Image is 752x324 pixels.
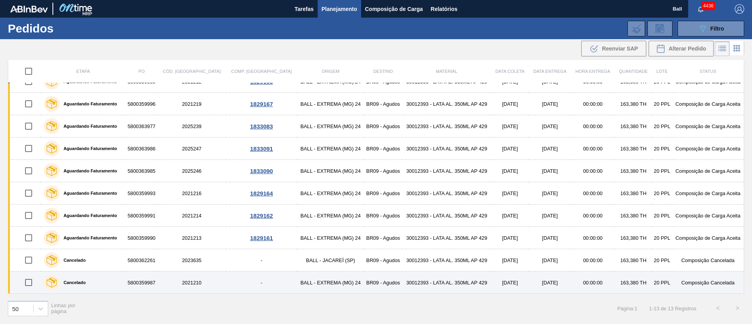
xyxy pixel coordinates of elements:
td: BR09 - Agudos [364,182,402,205]
td: 00:00:00 [571,138,615,160]
td: [DATE] [491,249,529,272]
td: [DATE] [491,93,529,115]
td: 30012393 - LATA AL. 350ML AP 429 [402,115,491,138]
td: Composição Cancelada [672,272,744,294]
td: 30012393 - LATA AL. 350ML AP 429 [402,227,491,249]
td: BALL - EXTREMA (MG) 24 [297,93,364,115]
td: 30012393 - LATA AL. 350ML AP 429 [402,138,491,160]
button: Filtro [678,21,744,36]
span: Etapa [76,69,90,74]
div: 1829164 [227,190,296,197]
td: 20 PPL [652,182,672,205]
td: 2021213 [157,227,226,249]
td: 163,380 TH [615,160,652,182]
a: Cancelado58003599872021210-BALL - EXTREMA (MG) 24BR09 - Agudos30012393 - LATA AL. 350ML AP 429[DA... [8,272,744,294]
label: Aguardando Faturamento [60,168,117,173]
td: Composição de Carga Aceita [672,138,744,160]
td: 00:00:00 [571,272,615,294]
a: Aguardando Faturamento58003599912021214BALL - EXTREMA (MG) 24BR09 - Agudos30012393 - LATA AL. 350... [8,205,744,227]
span: Data coleta [495,69,525,74]
span: Composição de Carga [365,4,423,14]
td: [DATE] [491,272,529,294]
td: 00:00:00 [571,160,615,182]
div: 1829162 [227,212,296,219]
td: 00:00:00 [571,249,615,272]
a: Aguardando Faturamento58003639862025247BALL - EXTREMA (MG) 24BR09 - Agudos30012393 - LATA AL. 350... [8,138,744,160]
td: 00:00:00 [571,182,615,205]
td: 163,380 TH [615,227,652,249]
td: 2025247 [157,138,226,160]
td: 20 PPL [652,115,672,138]
td: [DATE] [491,182,529,205]
td: 5800359996 [125,93,157,115]
div: Reenviar SAP [581,41,646,56]
label: Aguardando Faturamento [60,213,117,218]
td: [DATE] [529,93,571,115]
div: 1833091 [227,145,296,152]
span: Alterar Pedido [669,45,706,52]
div: Alterar Pedido [649,41,714,56]
td: - [226,272,297,294]
div: Visão em Cards [730,41,744,56]
td: - [226,249,297,272]
td: [DATE] [491,227,529,249]
span: Lote [656,69,668,74]
td: Composição de Carga Aceita [672,182,744,205]
td: 163,380 TH [615,93,652,115]
td: BR09 - Agudos [364,138,402,160]
img: TNhmsLtSVTkK8tSr43FrP2fwEKptu5GPRR3wAAAABJRU5ErkJggg== [10,5,48,13]
td: BR09 - Agudos [364,115,402,138]
div: Solicitação de Revisão de Pedidos [647,21,672,36]
div: Visão em Lista [715,41,730,56]
span: PO [138,69,145,74]
td: Composição Cancelada [672,249,744,272]
td: [DATE] [529,182,571,205]
td: BALL - EXTREMA (MG) 24 [297,227,364,249]
td: 20 PPL [652,227,672,249]
td: BALL - EXTREMA (MG) 24 [297,115,364,138]
td: [DATE] [529,227,571,249]
span: Tarefas [295,4,314,14]
td: 5800362261 [125,249,157,272]
span: Cód. [GEOGRAPHIC_DATA] [163,69,221,74]
td: 30012393 - LATA AL. 350ML AP 429 [402,160,491,182]
label: Cancelado [60,258,86,262]
span: Status [700,69,716,74]
td: 00:00:00 [571,93,615,115]
a: Aguardando Faturamento58003639852025246BALL - EXTREMA (MG) 24BR09 - Agudos30012393 - LATA AL. 350... [8,160,744,182]
td: [DATE] [529,205,571,227]
label: Aguardando Faturamento [60,146,117,151]
td: Composição de Carga Aceita [672,93,744,115]
td: Composição de Carga Aceita [672,227,744,249]
td: 163,380 TH [615,115,652,138]
td: BALL - EXTREMA (MG) 24 [297,182,364,205]
td: 163,380 TH [615,138,652,160]
td: 2025246 [157,160,226,182]
span: Destino [373,69,393,74]
td: [DATE] [529,160,571,182]
td: BR09 - Agudos [364,160,402,182]
td: 30012393 - LATA AL. 350ML AP 429 [402,249,491,272]
a: Aguardando Faturamento58003599932021216BALL - EXTREMA (MG) 24BR09 - Agudos30012393 - LATA AL. 350... [8,182,744,205]
span: Comp. [GEOGRAPHIC_DATA] [231,69,292,74]
span: Página : 1 [617,306,637,311]
td: 5800359990 [125,227,157,249]
img: Logout [735,4,744,14]
span: 4436 [701,2,715,10]
span: Data entrega [533,69,567,74]
td: BALL - EXTREMA (MG) 24 [297,138,364,160]
span: Origem [322,69,339,74]
td: Composição de Carga Aceita [672,205,744,227]
td: 5800359993 [125,182,157,205]
td: 5800359991 [125,205,157,227]
h1: Pedidos [8,24,125,33]
td: 30012393 - LATA AL. 350ML AP 429 [402,93,491,115]
td: 30012393 - LATA AL. 350ML AP 429 [402,182,491,205]
label: Cancelado [60,280,86,285]
td: BR09 - Agudos [364,227,402,249]
span: Material [436,69,457,74]
button: Notificações [688,4,713,14]
label: Aguardando Faturamento [60,235,117,240]
span: Linhas por página [51,302,76,314]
